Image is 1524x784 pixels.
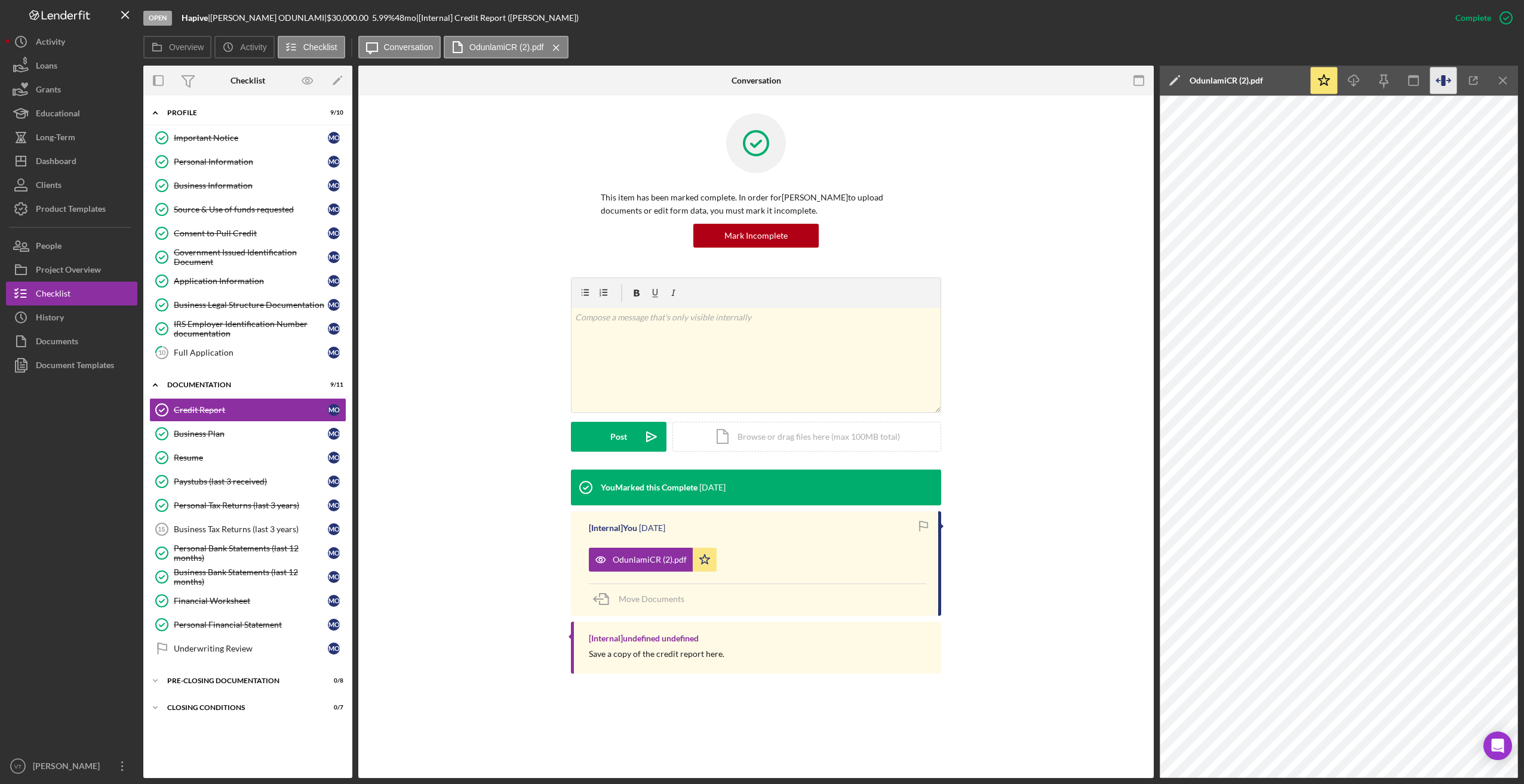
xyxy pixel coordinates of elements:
[174,276,328,286] div: Application Information
[416,13,579,23] div: | [Internal] Credit Report ([PERSON_NAME])
[601,483,698,492] div: You Marked this Complete
[328,323,340,335] div: M O
[149,174,346,197] a: Business InformationMO
[167,381,314,388] div: Documentation
[149,317,346,341] a: IRS Employer Identification Number documentationMO
[36,125,75,152] div: Long-Term
[174,429,328,439] div: Business Plan
[6,173,137,197] button: Clients
[182,13,210,23] div: |
[372,13,395,23] div: 5.99 %
[174,596,328,606] div: Financial Worksheet
[328,476,340,487] div: M O
[1190,76,1263,85] div: OdunlamiCR (2).pdf
[149,293,346,317] a: Business Legal Structure DocumentationMO
[6,30,137,54] button: Activity
[174,133,328,143] div: Important Notice
[149,637,346,660] a: Underwriting ReviewMO
[149,150,346,174] a: Personal InformationMO
[610,422,627,452] div: Post
[36,149,76,176] div: Dashboard
[240,42,266,52] label: Activity
[395,13,416,23] div: 48 mo
[589,548,717,572] button: OdunlamiCR (2).pdf
[328,227,340,239] div: M O
[328,275,340,287] div: M O
[149,541,346,565] a: Personal Bank Statements (last 12 months)MO
[693,224,819,248] button: Mark Incomplete
[358,36,441,58] button: Conversation
[149,269,346,293] a: Application InformationMO
[149,341,346,365] a: 10Full ApplicationMO
[322,704,343,711] div: 0 / 7
[601,191,911,218] p: This item has been marked complete. In order for [PERSON_NAME] to upload documents or edit form d...
[30,754,107,781] div: [PERSON_NAME]
[14,763,21,770] text: VT
[36,329,78,356] div: Documents
[6,125,137,149] button: Long-Term
[167,704,314,711] div: Closing Conditions
[231,76,265,85] div: Checklist
[174,181,328,190] div: Business Information
[328,499,340,511] div: M O
[36,258,101,285] div: Project Overview
[174,405,328,415] div: Credit Report
[6,234,137,258] a: People
[589,634,699,643] div: [Internal] undefined undefined
[328,132,340,144] div: M O
[328,619,340,631] div: M O
[143,36,211,58] button: Overview
[6,78,137,101] button: Grants
[158,348,166,356] tspan: 10
[384,42,434,52] label: Conversation
[322,109,343,116] div: 9 / 10
[303,42,337,52] label: Checklist
[589,584,696,614] button: Move Documents
[6,305,137,329] button: History
[149,422,346,446] a: Business PlanMO
[589,523,637,533] div: [Internal] You
[174,248,328,267] div: Government Issued Identification Document
[149,398,346,422] a: Credit ReportMO
[174,205,328,214] div: Source & Use of funds requested
[174,620,328,629] div: Personal Financial Statement
[6,754,137,778] button: VT[PERSON_NAME]
[328,523,340,535] div: M O
[149,245,346,269] a: Government Issued Identification DocumentMO
[36,282,70,308] div: Checklist
[174,567,328,587] div: Business Bank Statements (last 12 months)
[619,594,684,604] span: Move Documents
[149,565,346,589] a: Business Bank Statements (last 12 months)MO
[149,493,346,517] a: Personal Tax Returns (last 3 years)MO
[174,348,328,357] div: Full Application
[210,13,327,23] div: [PERSON_NAME] ODUNLAMI |
[36,173,62,200] div: Clients
[724,224,788,248] div: Mark Incomplete
[36,305,64,332] div: History
[571,422,666,452] button: Post
[174,644,328,653] div: Underwriting Review
[328,595,340,607] div: M O
[143,11,172,26] div: Open
[36,78,61,104] div: Grants
[328,643,340,655] div: M O
[174,319,328,338] div: IRS Employer Identification Number documentation
[36,54,57,81] div: Loans
[182,13,208,23] b: Hapive
[6,197,137,221] button: Product Templates
[6,54,137,78] button: Loans
[328,251,340,263] div: M O
[36,30,65,57] div: Activity
[149,470,346,493] a: Paystubs (last 3 received)MO
[174,300,328,310] div: Business Legal Structure Documentation
[149,221,346,245] a: Consent to Pull CreditMO
[469,42,544,52] label: OdunlamiCR (2).pdf
[1483,731,1512,760] div: Open Intercom Messenger
[6,258,137,282] button: Project Overview
[36,101,80,128] div: Educational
